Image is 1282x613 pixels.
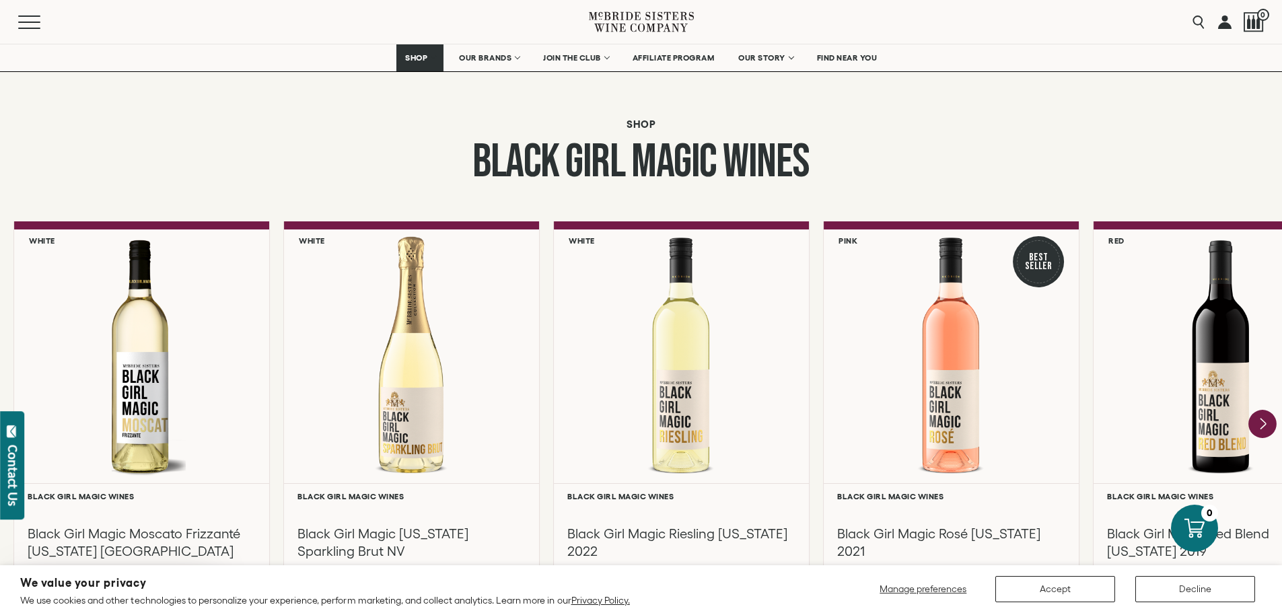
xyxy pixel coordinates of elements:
[405,53,428,63] span: SHOP
[837,492,1065,501] h6: Black Girl Magic Wines
[633,53,715,63] span: AFFILIATE PROGRAM
[1135,576,1255,602] button: Decline
[571,595,630,606] a: Privacy Policy.
[738,53,785,63] span: OUR STORY
[18,15,67,29] button: Mobile Menu Trigger
[569,236,595,245] h6: White
[880,583,966,594] span: Manage preferences
[396,44,443,71] a: SHOP
[299,236,325,245] h6: White
[1201,505,1218,521] div: 0
[624,44,723,71] a: AFFILIATE PROGRAM
[472,134,559,190] span: Black
[823,221,1079,601] a: Pink Best Seller Black Girl Magic Rosé California Black Girl Magic Wines Black Girl Magic Rosé [U...
[1257,9,1269,21] span: 0
[6,445,20,506] div: Contact Us
[817,53,878,63] span: FIND NEAR YOU
[297,525,526,560] h3: Black Girl Magic [US_STATE] Sparkling Brut NV
[283,221,540,601] a: White Black Girl Magic California Sparkling Brut Black Girl Magic Wines Black Girl Magic [US_STAT...
[28,492,256,501] h6: Black Girl Magic Wines
[729,44,802,71] a: OUR STORY
[839,236,857,245] h6: Pink
[871,576,975,602] button: Manage preferences
[28,525,256,560] h3: Black Girl Magic Moscato Frizzanté [US_STATE] [GEOGRAPHIC_DATA]
[1248,410,1277,438] button: Next
[995,576,1115,602] button: Accept
[567,525,795,560] h3: Black Girl Magic Riesling [US_STATE] 2022
[29,236,55,245] h6: White
[567,492,795,501] h6: Black Girl Magic Wines
[565,134,625,190] span: Girl
[808,44,886,71] a: FIND NEAR YOU
[459,53,511,63] span: OUR BRANDS
[631,134,717,190] span: Magic
[723,134,810,190] span: Wines
[20,577,630,589] h2: We value your privacy
[553,221,810,601] a: White Black Girl Magic Riesling California Black Girl Magic Wines Black Girl Magic Riesling [US_S...
[837,525,1065,560] h3: Black Girl Magic Rosé [US_STATE] 2021
[1108,236,1125,245] h6: Red
[20,594,630,606] p: We use cookies and other technologies to personalize your experience, perform marketing, and coll...
[534,44,617,71] a: JOIN THE CLUB
[543,53,601,63] span: JOIN THE CLUB
[13,221,270,601] a: White Black Girl Magic Moscato Frizzanté California NV Black Girl Magic Wines Black Girl Magic Mo...
[297,492,526,501] h6: Black Girl Magic Wines
[450,44,528,71] a: OUR BRANDS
